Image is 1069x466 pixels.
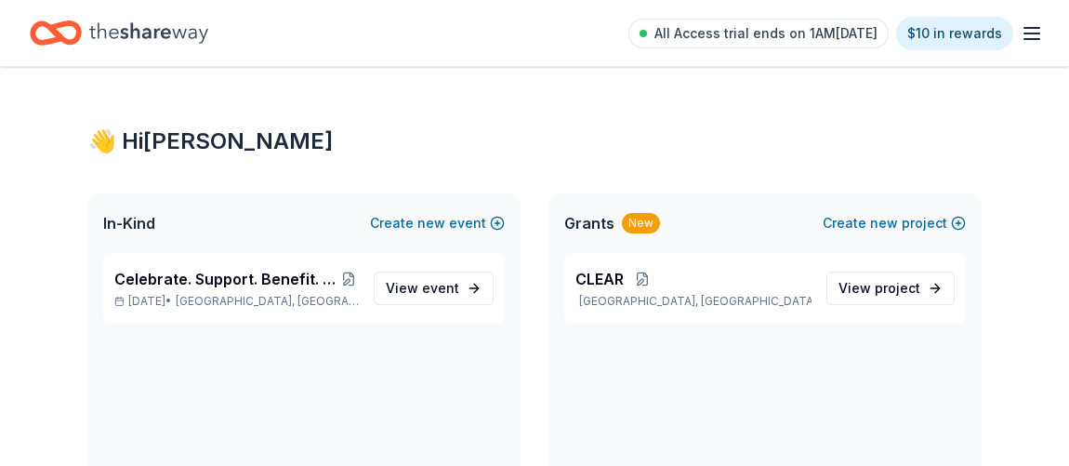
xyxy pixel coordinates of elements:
[823,212,966,234] button: Createnewproject
[386,277,459,300] span: View
[838,277,920,300] span: View
[622,213,660,233] div: New
[374,272,494,305] a: View event
[176,294,359,309] span: [GEOGRAPHIC_DATA], [GEOGRAPHIC_DATA]
[564,212,614,234] span: Grants
[103,212,155,234] span: In-Kind
[628,19,889,48] a: All Access trial ends on 1AM[DATE]
[422,280,459,296] span: event
[114,294,359,309] p: [DATE] •
[114,268,338,290] span: Celebrate. Support. Benefit. – A C.S.B. Give-to-Win Event
[575,268,624,290] span: CLEAR
[370,212,505,234] button: Createnewevent
[88,126,981,156] div: 👋 Hi [PERSON_NAME]
[896,17,1013,50] a: $10 in rewards
[417,212,445,234] span: new
[30,11,208,55] a: Home
[875,280,920,296] span: project
[870,212,898,234] span: new
[654,22,878,45] span: All Access trial ends on 1AM[DATE]
[575,294,812,309] p: [GEOGRAPHIC_DATA], [GEOGRAPHIC_DATA]
[826,272,955,305] a: View project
